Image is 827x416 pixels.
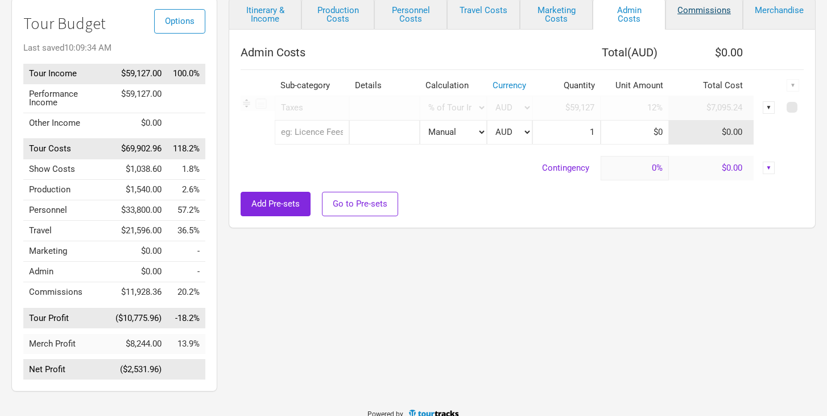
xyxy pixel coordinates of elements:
[110,360,167,380] td: ($2,531.96)
[23,64,110,84] td: Tour Income
[23,15,205,32] h1: Tour Budget
[532,76,601,96] th: Quantity
[23,334,110,354] td: Merch Profit
[669,120,754,145] td: $0.00
[241,97,253,109] img: Re-order
[167,282,205,303] td: Commissions as % of Tour Income
[763,162,775,174] div: ▼
[110,334,167,354] td: $8,244.00
[275,96,349,120] div: Taxes
[167,200,205,221] td: Personnel as % of Tour Income
[333,199,387,209] span: Go to Pre-sets
[110,139,167,159] td: $69,902.96
[23,221,110,241] td: Travel
[23,159,110,180] td: Show Costs
[23,113,110,133] td: Other Income
[154,9,205,34] button: Options
[787,79,799,92] div: ▼
[167,334,205,354] td: Merch Profit as % of Tour Income
[669,41,754,64] th: $0.00
[23,241,110,262] td: Marketing
[110,241,167,262] td: $0.00
[23,139,110,159] td: Tour Costs
[167,64,205,84] td: Tour Income as % of Tour Income
[241,156,601,180] td: Contingency
[493,80,526,90] a: Currency
[669,156,754,180] td: $0.00
[669,76,754,96] th: Total Cost
[23,44,205,52] div: Last saved 10:09:34 AM
[23,360,110,380] td: Net Profit
[23,282,110,303] td: Commissions
[241,46,305,59] span: Admin Costs
[167,360,205,380] td: Net Profit as % of Tour Income
[167,180,205,200] td: Production as % of Tour Income
[110,282,167,303] td: $11,928.36
[322,192,398,216] button: Go to Pre-sets
[532,41,669,64] th: Total ( AUD )
[23,308,110,328] td: Tour Profit
[23,180,110,200] td: Production
[165,16,195,26] span: Options
[167,84,205,113] td: Performance Income as % of Tour Income
[110,180,167,200] td: $1,540.00
[110,200,167,221] td: $33,800.00
[763,101,775,114] div: ▼
[251,199,300,209] span: Add Pre-sets
[275,120,349,145] input: eg: Licence Fees
[275,76,349,96] th: Sub-category
[167,221,205,241] td: Travel as % of Tour Income
[601,76,669,96] th: Unit Amount
[110,113,167,133] td: $0.00
[110,159,167,180] td: $1,038.60
[110,64,167,84] td: $59,127.00
[167,241,205,262] td: Marketing as % of Tour Income
[23,84,110,113] td: Performance Income
[110,221,167,241] td: $21,596.00
[669,96,754,120] td: $7,095.24
[110,84,167,113] td: $59,127.00
[167,308,205,328] td: Tour Profit as % of Tour Income
[167,113,205,133] td: Other Income as % of Tour Income
[167,262,205,282] td: Admin as % of Tour Income
[420,76,487,96] th: Calculation
[23,200,110,221] td: Personnel
[110,308,167,328] td: ($10,775.96)
[349,76,420,96] th: Details
[110,262,167,282] td: $0.00
[23,262,110,282] td: Admin
[167,139,205,159] td: Tour Costs as % of Tour Income
[601,96,669,120] input: % income
[167,159,205,180] td: Show Costs as % of Tour Income
[241,192,311,216] button: Add Pre-sets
